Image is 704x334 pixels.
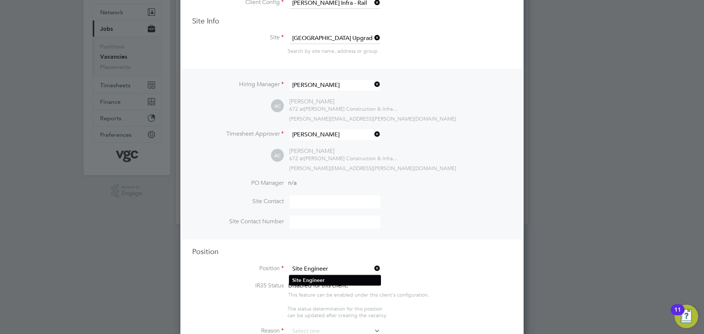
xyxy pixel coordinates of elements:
span: 672 at [289,155,304,162]
label: Hiring Manager [192,81,284,88]
span: [PERSON_NAME][EMAIL_ADDRESS][PERSON_NAME][DOMAIN_NAME] [289,115,456,122]
h3: Position [192,247,512,256]
span: Search by site name, address or group [287,48,378,54]
span: AC [271,100,284,113]
label: IR35 Status [192,282,284,290]
label: Site [192,34,284,41]
span: AC [271,149,284,162]
span: n/a [288,179,297,187]
div: This feature can be enabled under this client's configuration. [288,290,429,298]
h3: Site Info [192,16,512,26]
div: [PERSON_NAME] [289,98,399,106]
span: The status determination for this position can be updated after creating the vacancy [287,305,386,319]
label: Site Contact Number [192,218,284,225]
label: PO Manager [192,179,284,187]
b: Site [292,277,301,283]
span: Disabled for this client. [288,282,348,289]
input: Search for... [290,33,380,44]
div: 11 [674,310,681,319]
div: [PERSON_NAME] Construction & Infrastructure Ltd [289,155,399,162]
input: Search for... [290,129,380,140]
div: [PERSON_NAME] Construction & Infrastructure Ltd [289,106,399,112]
input: Search for... [290,80,380,91]
label: Position [192,265,284,272]
label: Timesheet Approver [192,130,284,138]
span: [PERSON_NAME][EMAIL_ADDRESS][PERSON_NAME][DOMAIN_NAME] [289,165,456,172]
div: [PERSON_NAME] [289,147,399,155]
b: Engineer [303,277,324,283]
button: Open Resource Center, 11 new notifications [675,305,698,328]
span: 672 at [289,106,304,112]
input: Search for... [290,264,380,275]
label: Site Contact [192,198,284,205]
